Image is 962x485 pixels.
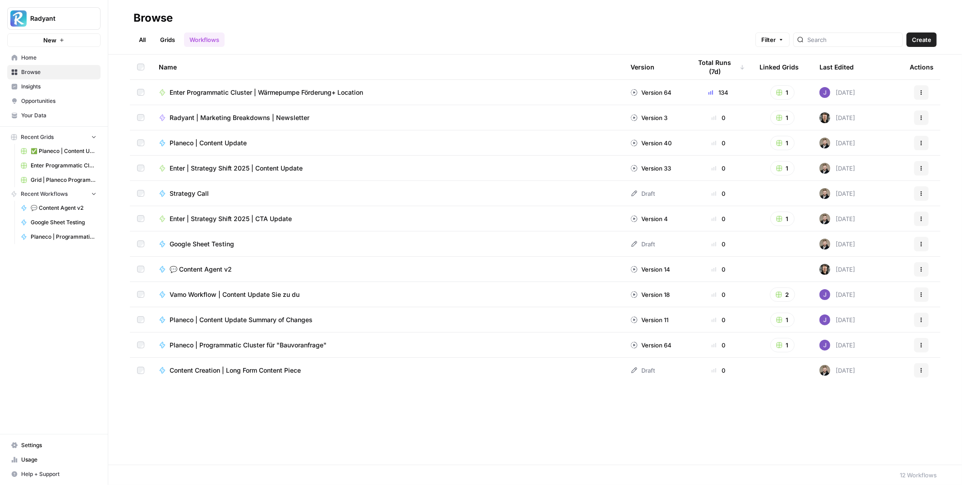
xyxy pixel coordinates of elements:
[31,147,97,155] span: ✅ Planeco | Content Update at Scale
[21,97,97,105] span: Opportunities
[819,365,855,376] div: [DATE]
[159,113,616,122] a: Radyant | Marketing Breakdowns | Newsletter
[170,341,327,350] span: Planeco | Programmatic Cluster für "Bauvoranfrage"
[21,68,97,76] span: Browse
[819,112,830,123] img: nsz7ygi684te8j3fjxnecco2tbkp
[155,32,180,47] a: Grids
[692,315,745,324] div: 0
[170,290,299,299] span: Vamo Workflow | Content Update Sie zu du
[912,35,931,44] span: Create
[819,289,855,300] div: [DATE]
[159,164,616,173] a: Enter | Strategy Shift 2025 | Content Update
[819,289,830,300] img: rku4uozllnhb503ylys0o4ri86jp
[170,214,292,223] span: Enter | Strategy Shift 2025 | CTA Update
[170,315,313,324] span: Planeco | Content Update Summary of Changes
[31,218,97,226] span: Google Sheet Testing
[7,79,101,94] a: Insights
[631,290,670,299] div: Version 18
[170,240,234,249] span: Google Sheet Testing
[770,136,795,150] button: 1
[7,130,101,144] button: Recent Grids
[819,314,855,325] div: [DATE]
[21,83,97,91] span: Insights
[159,265,616,274] a: 💬 Content Agent v2
[17,173,101,187] a: Grid | Planeco Programmatic Cluster
[819,138,830,148] img: ecpvl7mahf9b6ie0ga0hs1zzfa5z
[21,133,54,141] span: Recent Grids
[692,265,745,274] div: 0
[7,467,101,481] button: Help + Support
[819,340,855,351] div: [DATE]
[159,139,616,148] a: Planeco | Content Update
[819,112,855,123] div: [DATE]
[7,94,101,108] a: Opportunities
[7,65,101,79] a: Browse
[631,366,655,375] div: Draft
[170,88,363,97] span: Enter Programmatic Cluster | Wärmepumpe Förderung+ Location
[631,139,672,148] div: Version 40
[17,144,101,158] a: ✅ Planeco | Content Update at Scale
[631,214,668,223] div: Version 4
[692,240,745,249] div: 0
[819,87,855,98] div: [DATE]
[910,55,934,79] div: Actions
[159,290,616,299] a: Vamo Workflow | Content Update Sie zu du
[21,111,97,120] span: Your Data
[7,108,101,123] a: Your Data
[631,189,655,198] div: Draft
[631,341,672,350] div: Version 64
[819,213,830,224] img: ecpvl7mahf9b6ie0ga0hs1zzfa5z
[631,164,671,173] div: Version 33
[31,204,97,212] span: 💬 Content Agent v2
[159,214,616,223] a: Enter | Strategy Shift 2025 | CTA Update
[819,314,830,325] img: rku4uozllnhb503ylys0o4ri86jp
[170,164,303,173] span: Enter | Strategy Shift 2025 | Content Update
[21,54,97,62] span: Home
[770,161,795,176] button: 1
[819,365,830,376] img: ecpvl7mahf9b6ie0ga0hs1zzfa5z
[17,230,101,244] a: Planeco | Programmatic Cluster für "Bauvoranfrage"
[819,264,855,275] div: [DATE]
[159,366,616,375] a: Content Creation | Long Form Content Piece
[692,290,745,299] div: 0
[770,313,795,327] button: 1
[21,441,97,449] span: Settings
[7,51,101,65] a: Home
[21,190,68,198] span: Recent Workflows
[10,10,27,27] img: Radyant Logo
[819,87,830,98] img: rku4uozllnhb503ylys0o4ri86jp
[819,340,830,351] img: rku4uozllnhb503ylys0o4ri86jp
[759,55,799,79] div: Linked Grids
[819,163,855,174] div: [DATE]
[761,35,776,44] span: Filter
[819,163,830,174] img: ecpvl7mahf9b6ie0ga0hs1zzfa5z
[819,138,855,148] div: [DATE]
[7,453,101,467] a: Usage
[631,88,672,97] div: Version 64
[907,32,937,47] button: Create
[43,36,56,45] span: New
[133,11,173,25] div: Browse
[7,33,101,47] button: New
[631,265,670,274] div: Version 14
[159,189,616,198] a: Strategy Call
[819,213,855,224] div: [DATE]
[159,341,616,350] a: Planeco | Programmatic Cluster für "Bauvoranfrage"
[170,139,247,148] span: Planeco | Content Update
[770,338,795,352] button: 1
[755,32,790,47] button: Filter
[21,456,97,464] span: Usage
[17,158,101,173] a: Enter Programmatic Cluster Wärmepumpe Förderung + Local
[17,201,101,215] a: 💬 Content Agent v2
[170,113,309,122] span: Radyant | Marketing Breakdowns | Newsletter
[770,212,795,226] button: 1
[133,32,151,47] a: All
[692,341,745,350] div: 0
[819,239,855,249] div: [DATE]
[7,7,101,30] button: Workspace: Radyant
[819,188,855,199] div: [DATE]
[819,188,830,199] img: ecpvl7mahf9b6ie0ga0hs1zzfa5z
[631,315,668,324] div: Version 11
[184,32,225,47] a: Workflows
[770,85,795,100] button: 1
